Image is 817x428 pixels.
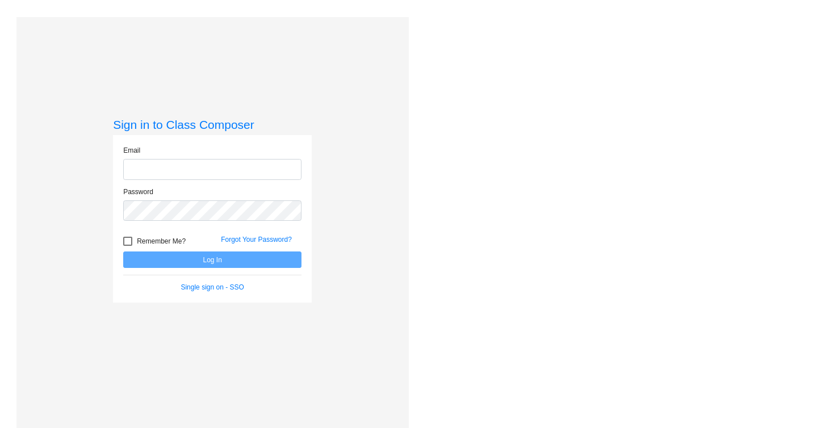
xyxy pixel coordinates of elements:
[123,145,140,156] label: Email
[137,234,186,248] span: Remember Me?
[113,118,312,132] h3: Sign in to Class Composer
[123,251,301,268] button: Log In
[123,187,153,197] label: Password
[221,236,292,244] a: Forgot Your Password?
[181,283,244,291] a: Single sign on - SSO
